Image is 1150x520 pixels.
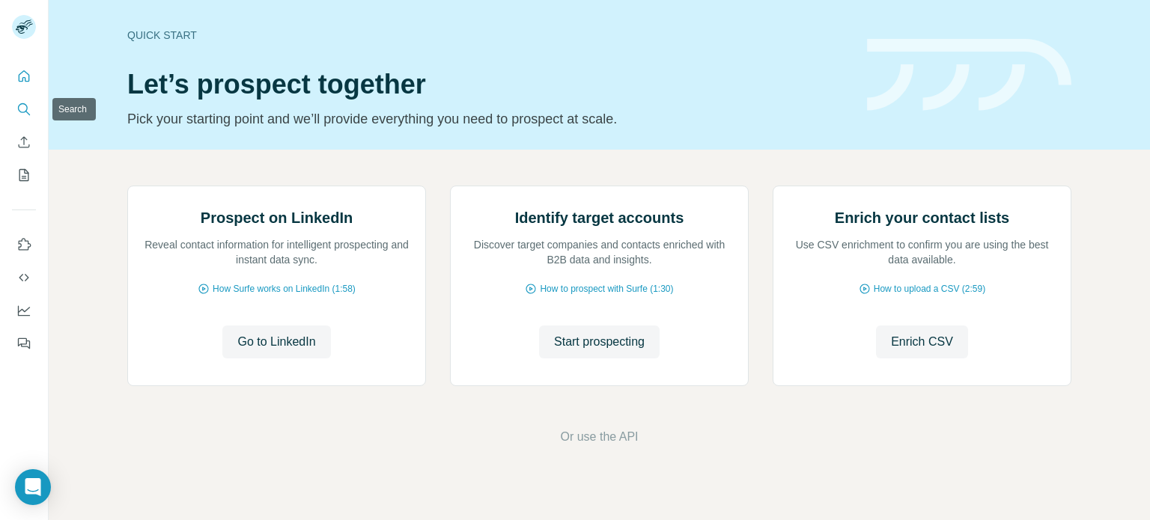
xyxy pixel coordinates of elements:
p: Use CSV enrichment to confirm you are using the best data available. [788,237,1056,267]
button: Quick start [12,63,36,90]
span: How Surfe works on LinkedIn (1:58) [213,282,356,296]
span: Go to LinkedIn [237,333,315,351]
span: How to upload a CSV (2:59) [874,282,985,296]
span: How to prospect with Surfe (1:30) [540,282,673,296]
button: Use Surfe on LinkedIn [12,231,36,258]
button: Start prospecting [539,325,660,358]
div: Quick start [127,28,849,43]
h2: Enrich your contact lists [835,207,1009,228]
img: banner [867,39,1071,111]
button: Search [12,96,36,123]
button: Go to LinkedIn [222,325,330,358]
h1: Let’s prospect together [127,70,849,100]
h2: Prospect on LinkedIn [201,207,353,228]
p: Reveal contact information for intelligent prospecting and instant data sync. [143,237,410,267]
button: My lists [12,162,36,189]
div: Open Intercom Messenger [15,469,51,505]
span: Enrich CSV [891,333,953,351]
button: Enrich CSV [12,129,36,156]
button: Dashboard [12,297,36,324]
button: Or use the API [560,428,638,446]
span: Start prospecting [554,333,645,351]
button: Enrich CSV [876,325,968,358]
h2: Identify target accounts [515,207,684,228]
p: Pick your starting point and we’ll provide everything you need to prospect at scale. [127,108,849,129]
button: Feedback [12,330,36,357]
p: Discover target companies and contacts enriched with B2B data and insights. [466,237,733,267]
button: Use Surfe API [12,264,36,291]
